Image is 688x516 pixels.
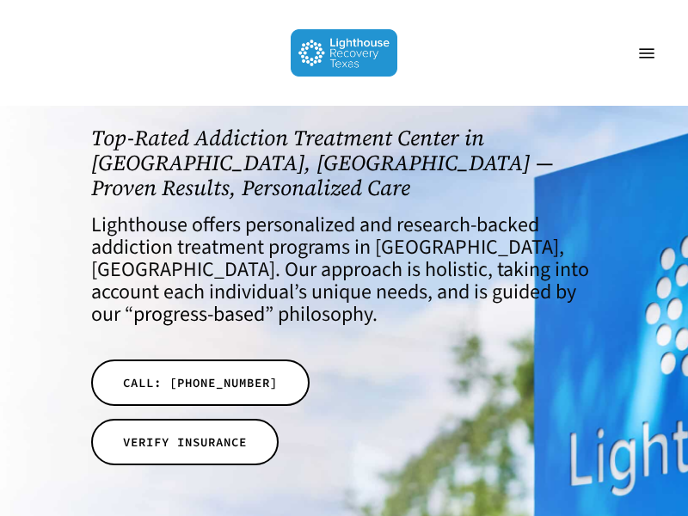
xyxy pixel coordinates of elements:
[91,126,597,200] h1: Top-Rated Addiction Treatment Center in [GEOGRAPHIC_DATA], [GEOGRAPHIC_DATA] — Proven Results, Pe...
[91,214,597,326] h4: Lighthouse offers personalized and research-backed addiction treatment programs in [GEOGRAPHIC_DA...
[91,359,310,406] a: CALL: [PHONE_NUMBER]
[291,29,398,77] img: Lighthouse Recovery Texas
[123,433,247,451] span: VERIFY INSURANCE
[123,374,278,391] span: CALL: [PHONE_NUMBER]
[630,45,664,62] a: Navigation Menu
[133,299,265,329] a: progress-based
[91,419,279,465] a: VERIFY INSURANCE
